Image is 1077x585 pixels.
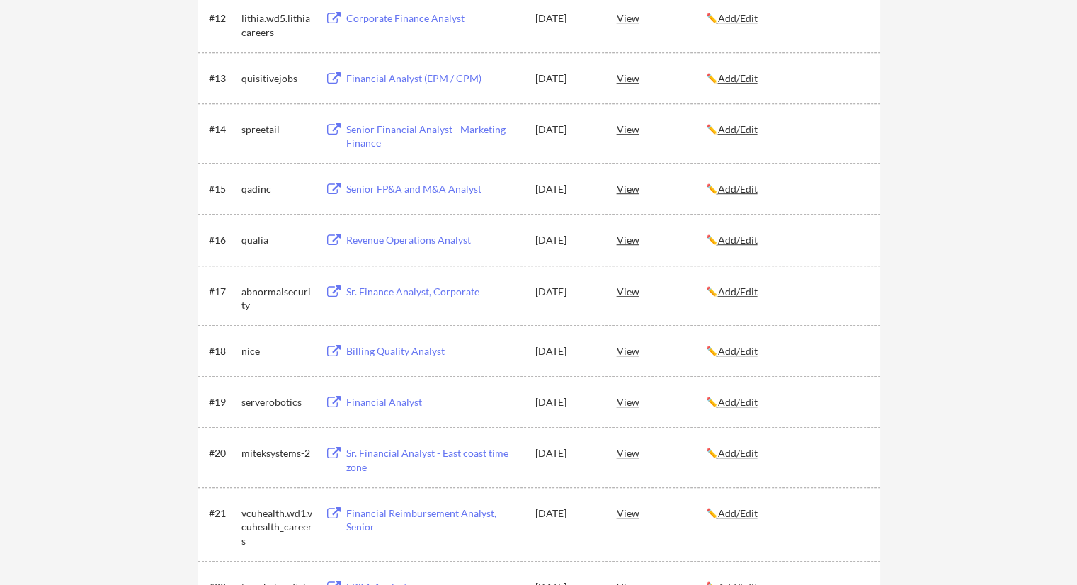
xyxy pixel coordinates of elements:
[617,116,706,142] div: View
[706,123,867,137] div: ✏️
[617,389,706,414] div: View
[241,233,312,247] div: qualia
[535,11,598,25] div: [DATE]
[718,507,758,519] u: Add/Edit
[209,395,237,409] div: #19
[706,395,867,409] div: ✏️
[241,285,312,312] div: abnormalsecurity
[535,395,598,409] div: [DATE]
[535,233,598,247] div: [DATE]
[617,5,706,30] div: View
[346,233,522,247] div: Revenue Operations Analyst
[241,72,312,86] div: quisitivejobs
[535,285,598,299] div: [DATE]
[718,396,758,408] u: Add/Edit
[718,183,758,195] u: Add/Edit
[617,176,706,201] div: View
[718,12,758,24] u: Add/Edit
[706,285,867,299] div: ✏️
[706,11,867,25] div: ✏️
[346,506,522,534] div: Financial Reimbursement Analyst, Senior
[209,182,237,196] div: #15
[617,338,706,363] div: View
[706,233,867,247] div: ✏️
[718,234,758,246] u: Add/Edit
[209,506,237,521] div: #21
[535,506,598,521] div: [DATE]
[209,233,237,247] div: #16
[241,11,312,39] div: lithia.wd5.lithiacareers
[209,11,237,25] div: #12
[346,11,522,25] div: Corporate Finance Analyst
[706,182,867,196] div: ✏️
[535,123,598,137] div: [DATE]
[241,446,312,460] div: miteksystems-2
[346,344,522,358] div: Billing Quality Analyst
[718,72,758,84] u: Add/Edit
[535,182,598,196] div: [DATE]
[718,285,758,297] u: Add/Edit
[706,506,867,521] div: ✏️
[209,72,237,86] div: #13
[617,227,706,252] div: View
[209,344,237,358] div: #18
[535,72,598,86] div: [DATE]
[706,72,867,86] div: ✏️
[718,345,758,357] u: Add/Edit
[706,446,867,460] div: ✏️
[535,446,598,460] div: [DATE]
[241,182,312,196] div: qadinc
[346,285,522,299] div: Sr. Finance Analyst, Corporate
[209,123,237,137] div: #14
[346,182,522,196] div: Senior FP&A and M&A Analyst
[535,344,598,358] div: [DATE]
[241,123,312,137] div: spreetail
[718,123,758,135] u: Add/Edit
[209,446,237,460] div: #20
[241,344,312,358] div: nice
[706,344,867,358] div: ✏️
[346,446,522,474] div: Sr. Financial Analyst - East coast time zone
[241,506,312,548] div: vcuhealth.wd1.vcuhealth_careers
[718,447,758,459] u: Add/Edit
[617,65,706,91] div: View
[617,500,706,526] div: View
[346,72,522,86] div: Financial Analyst (EPM / CPM)
[617,278,706,304] div: View
[617,440,706,465] div: View
[346,123,522,150] div: Senior Financial Analyst - Marketing Finance
[346,395,522,409] div: Financial Analyst
[209,285,237,299] div: #17
[241,395,312,409] div: serverobotics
